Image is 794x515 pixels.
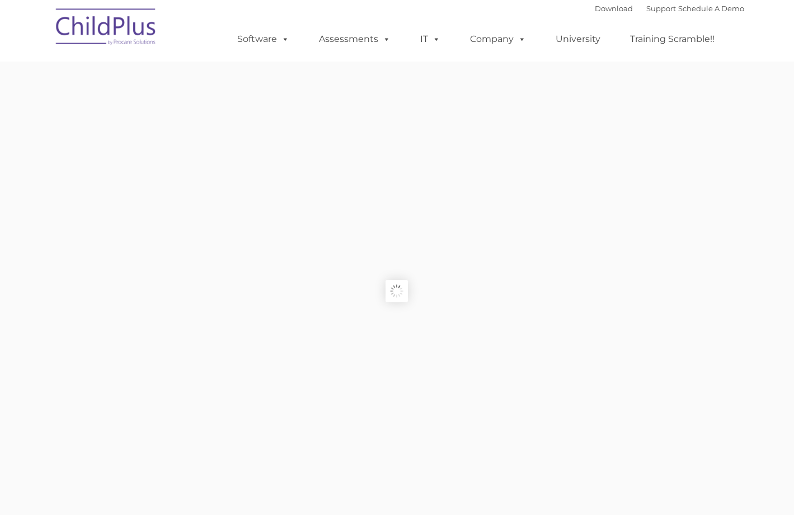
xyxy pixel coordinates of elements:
img: ChildPlus by Procare Solutions [50,1,162,57]
font: | [595,4,744,13]
a: University [544,28,612,50]
a: Software [226,28,300,50]
a: Schedule A Demo [678,4,744,13]
a: Support [646,4,676,13]
a: Assessments [308,28,402,50]
a: Training Scramble!! [619,28,726,50]
a: Download [595,4,633,13]
a: Company [459,28,537,50]
a: IT [409,28,452,50]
